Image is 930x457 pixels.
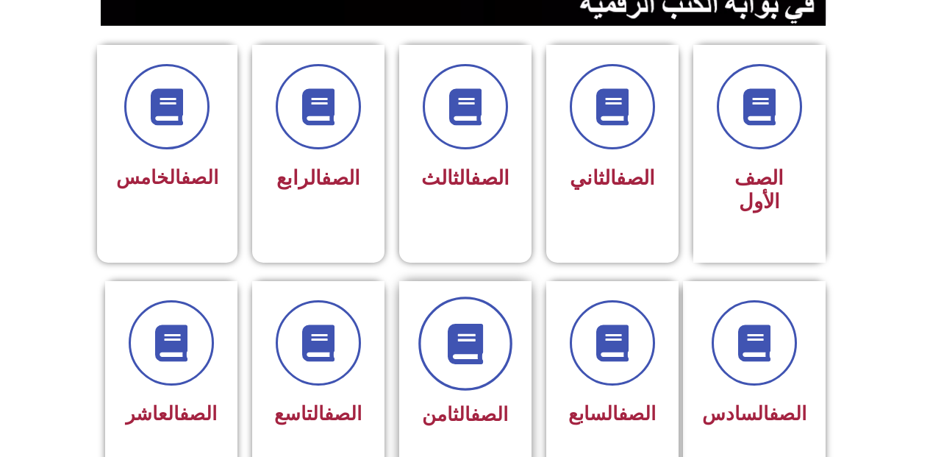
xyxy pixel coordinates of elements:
[126,403,217,425] span: العاشر
[421,166,509,190] span: الثالث
[471,166,509,190] a: الصف
[324,403,362,425] a: الصف
[321,166,360,190] a: الصف
[616,166,655,190] a: الصف
[734,166,784,213] span: الصف الأول
[568,403,656,425] span: السابع
[276,166,360,190] span: الرابع
[570,166,655,190] span: الثاني
[274,403,362,425] span: التاسع
[702,403,806,425] span: السادس
[618,403,656,425] a: الصف
[769,403,806,425] a: الصف
[179,403,217,425] a: الصف
[181,166,218,188] a: الصف
[422,403,508,425] span: الثامن
[471,403,508,425] a: الصف
[116,166,218,188] span: الخامس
